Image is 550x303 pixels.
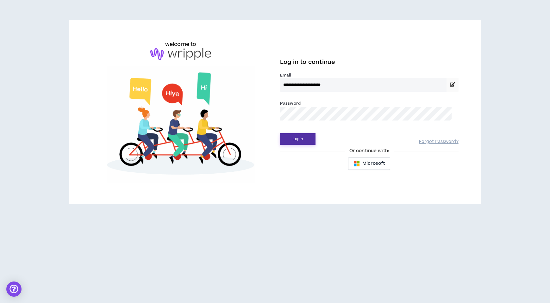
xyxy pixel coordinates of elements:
[150,48,211,60] img: logo-brand.png
[280,72,459,78] label: Email
[6,281,22,297] div: Open Intercom Messenger
[280,58,335,66] span: Log in to continue
[345,147,394,154] span: Or continue with:
[280,133,316,145] button: Login
[362,160,385,167] span: Microsoft
[91,66,270,183] img: Welcome to Wripple
[348,157,390,170] button: Microsoft
[419,139,459,145] a: Forgot Password?
[165,40,197,48] h6: welcome to
[280,101,301,106] label: Password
